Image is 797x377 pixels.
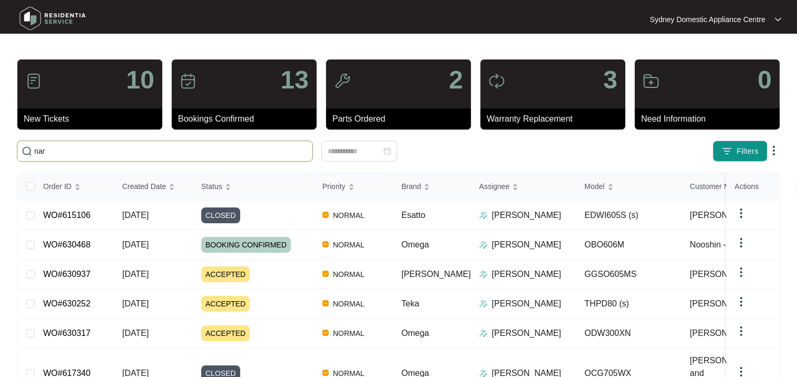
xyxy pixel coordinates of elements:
span: Brand [401,181,421,192]
img: icon [334,73,351,90]
th: Actions [726,173,779,201]
span: NORMAL [329,268,369,281]
span: NORMAL [329,209,369,222]
p: New Tickets [24,113,162,125]
p: [PERSON_NAME] [492,209,562,222]
p: Warranty Replacement [487,113,625,125]
p: 10 [126,67,154,93]
th: Assignee [471,173,576,201]
span: Teka [401,299,419,308]
img: icon [488,73,505,90]
a: WO#630252 [43,299,91,308]
td: GGSO605MS [576,260,682,289]
span: [PERSON_NAME] [690,268,760,281]
p: 13 [281,67,309,93]
span: [PERSON_NAME] [690,297,760,310]
img: dropdown arrow [735,325,747,338]
span: [PERSON_NAME] ... [690,327,769,340]
img: Vercel Logo [322,330,329,336]
th: Order ID [35,173,114,201]
span: Esatto [401,211,425,220]
span: Omega [401,329,429,338]
span: CLOSED [201,207,240,223]
img: dropdown arrow [775,17,781,22]
span: Priority [322,181,346,192]
img: Assigner Icon [479,211,488,220]
p: 2 [449,67,463,93]
img: icon [25,73,42,90]
span: [DATE] [122,329,149,338]
span: Nooshin - Tenan... [690,239,759,251]
img: Vercel Logo [322,300,329,306]
span: ACCEPTED [201,325,250,341]
span: NORMAL [329,297,369,310]
p: Parts Ordered [332,113,471,125]
span: Created Date [122,181,166,192]
img: Assigner Icon [479,241,488,249]
p: [PERSON_NAME] [492,239,562,251]
a: WO#630317 [43,329,91,338]
p: [PERSON_NAME] [492,327,562,340]
img: dropdown arrow [735,295,747,308]
p: Bookings Confirmed [178,113,317,125]
img: dropdown arrow [768,144,780,157]
img: Assigner Icon [479,329,488,338]
img: Vercel Logo [322,241,329,247]
button: filter iconFilters [713,141,768,162]
td: OBO606M [576,230,682,260]
input: Search by Order Id, Assignee Name, Customer Name, Brand and Model [34,145,308,157]
span: ACCEPTED [201,266,250,282]
a: WO#615106 [43,211,91,220]
p: 0 [757,67,772,93]
img: Assigner Icon [479,270,488,279]
span: Model [585,181,605,192]
img: icon [643,73,660,90]
span: [DATE] [122,270,149,279]
span: [PERSON_NAME] [690,209,760,222]
span: Assignee [479,181,510,192]
img: Vercel Logo [322,212,329,218]
span: NORMAL [329,239,369,251]
img: dropdown arrow [735,207,747,220]
td: ODW300XN [576,319,682,348]
span: [DATE] [122,299,149,308]
img: Assigner Icon [479,300,488,308]
img: residentia service logo [16,3,90,34]
td: THPD80 (s) [576,289,682,319]
img: dropdown arrow [735,266,747,279]
th: Model [576,173,682,201]
img: dropdown arrow [735,236,747,249]
img: Vercel Logo [322,370,329,376]
span: NORMAL [329,327,369,340]
p: Sydney Domestic Appliance Centre [650,14,765,25]
th: Priority [314,173,393,201]
p: [PERSON_NAME] [492,268,562,281]
a: WO#630937 [43,270,91,279]
span: Filters [736,146,759,157]
span: BOOKING CONFIRMED [201,237,291,253]
img: Vercel Logo [322,271,329,277]
p: 3 [603,67,617,93]
th: Customer Name [682,173,787,201]
th: Status [193,173,314,201]
img: filter icon [722,146,732,156]
span: Order ID [43,181,72,192]
img: search-icon [22,146,32,156]
span: [PERSON_NAME] [401,270,471,279]
span: Customer Name [690,181,744,192]
p: Need Information [641,113,780,125]
span: ACCEPTED [201,296,250,312]
span: [DATE] [122,240,149,249]
th: Created Date [114,173,193,201]
td: EDWI605S (s) [576,201,682,230]
th: Brand [393,173,471,201]
a: WO#630468 [43,240,91,249]
p: [PERSON_NAME] [492,297,562,310]
span: Omega [401,240,429,249]
img: icon [180,73,196,90]
span: Status [201,181,222,192]
span: [DATE] [122,211,149,220]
